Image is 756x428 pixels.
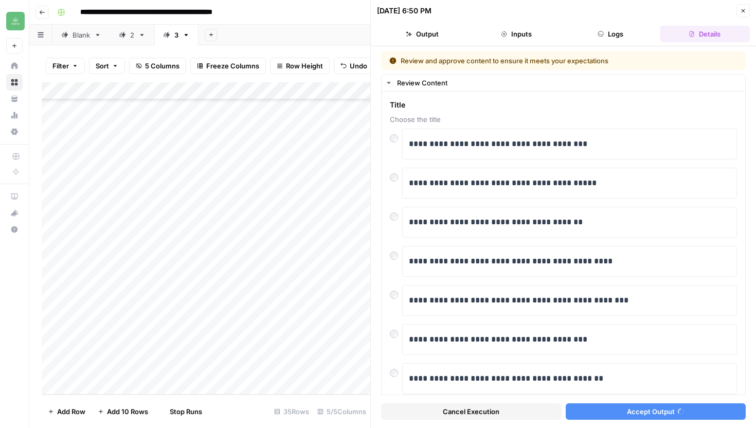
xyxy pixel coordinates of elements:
button: Details [660,26,750,42]
a: 3 [154,25,199,45]
a: Settings [6,123,23,140]
button: Add 10 Rows [92,403,154,420]
span: Row Height [286,61,323,71]
button: Inputs [471,26,561,42]
div: 3 [174,30,178,40]
div: What's new? [7,205,22,221]
a: AirOps Academy [6,188,23,205]
button: Output [377,26,467,42]
div: Review Content [397,78,739,88]
button: Filter [46,58,85,74]
div: Blank [73,30,90,40]
div: 35 Rows [270,403,313,420]
button: Row Height [270,58,330,74]
span: Filter [52,61,69,71]
a: 2 [110,25,154,45]
span: Sort [96,61,109,71]
a: Browse [6,74,23,91]
button: Review Content [382,75,745,91]
a: Your Data [6,91,23,107]
div: 2 [130,30,134,40]
span: Title [390,100,737,110]
span: Accept Output [627,406,675,417]
a: Blank [52,25,110,45]
a: Usage [6,107,23,123]
button: Accept Output [566,403,746,420]
a: Home [6,58,23,74]
span: 5 Columns [145,61,179,71]
button: Cancel Execution [381,403,562,420]
button: Stop Runs [154,403,208,420]
span: Add 10 Rows [107,406,148,417]
button: What's new? [6,205,23,221]
button: Freeze Columns [190,58,266,74]
button: Add Row [42,403,92,420]
img: Distru Logo [6,12,25,30]
div: [DATE] 6:50 PM [377,6,431,16]
button: 5 Columns [129,58,186,74]
span: Freeze Columns [206,61,259,71]
span: Stop Runs [170,406,202,417]
span: Choose the title [390,114,737,124]
span: Cancel Execution [443,406,499,417]
div: Review and approve content to ensure it meets your expectations [389,56,673,66]
button: Logs [566,26,656,42]
span: Add Row [57,406,85,417]
div: 5/5 Columns [313,403,370,420]
span: Undo [350,61,367,71]
button: Sort [89,58,125,74]
button: Undo [334,58,374,74]
button: Help + Support [6,221,23,238]
button: Workspace: Distru [6,8,23,34]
